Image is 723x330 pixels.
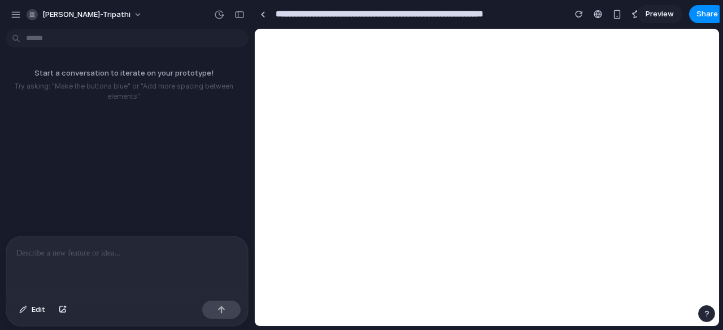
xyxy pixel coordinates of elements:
[5,68,243,79] p: Start a conversation to iterate on your prototype!
[42,9,130,20] span: [PERSON_NAME]-tripathi
[637,5,682,23] a: Preview
[696,8,718,20] span: Share
[32,304,45,315] span: Edit
[5,81,243,102] p: Try asking: "Make the buttons blue" or "Add more spacing between elements"
[646,8,674,20] span: Preview
[14,301,51,319] button: Edit
[22,6,148,24] button: [PERSON_NAME]-tripathi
